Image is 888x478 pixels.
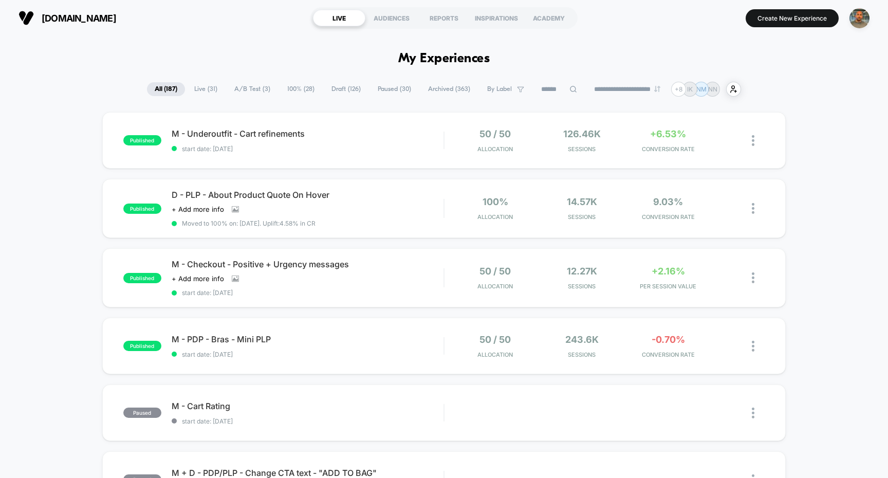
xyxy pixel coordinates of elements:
[627,213,709,220] span: CONVERSION RATE
[654,86,660,92] img: end
[567,196,597,207] span: 14.57k
[172,190,444,200] span: D - PLP - About Product Quote On Hover
[846,8,873,29] button: ppic
[123,341,161,351] span: published
[479,128,511,139] span: 50 / 50
[123,204,161,214] span: published
[477,351,513,358] span: Allocation
[487,85,512,93] span: By Label
[172,401,444,411] span: M - Cart Rating
[652,334,685,345] span: -0.70%
[147,82,185,96] span: All ( 187 )
[477,283,513,290] span: Allocation
[652,266,685,277] span: +2.16%
[172,128,444,139] span: M - Underoutfit - Cart refinements
[313,10,365,26] div: LIVE
[365,10,418,26] div: AUDIENCES
[671,82,686,97] div: + 8
[479,266,511,277] span: 50 / 50
[370,82,419,96] span: Paused ( 30 )
[172,205,224,213] span: + Add more info
[172,259,444,269] span: M - Checkout - Positive + Urgency messages
[420,82,478,96] span: Archived ( 363 )
[470,10,523,26] div: INSPIRATIONS
[541,283,622,290] span: Sessions
[324,82,368,96] span: Draft ( 126 )
[752,203,754,214] img: close
[18,10,34,26] img: Visually logo
[398,51,490,66] h1: My Experiences
[653,196,683,207] span: 9.03%
[483,196,508,207] span: 100%
[541,145,622,153] span: Sessions
[541,351,622,358] span: Sessions
[627,145,709,153] span: CONVERSION RATE
[172,274,224,283] span: + Add more info
[567,266,597,277] span: 12.27k
[172,351,444,358] span: start date: [DATE]
[477,145,513,153] span: Allocation
[752,408,754,418] img: close
[172,289,444,297] span: start date: [DATE]
[280,82,322,96] span: 100% ( 28 )
[123,408,161,418] span: paused
[650,128,686,139] span: +6.53%
[172,334,444,344] span: M - PDP - Bras - Mini PLP
[172,417,444,425] span: start date: [DATE]
[477,213,513,220] span: Allocation
[752,135,754,146] img: close
[479,334,511,345] span: 50 / 50
[227,82,278,96] span: A/B Test ( 3 )
[42,13,116,24] span: [DOMAIN_NAME]
[746,9,839,27] button: Create New Experience
[752,272,754,283] img: close
[687,85,693,93] p: IK
[172,145,444,153] span: start date: [DATE]
[708,85,717,93] p: NN
[696,85,707,93] p: NM
[752,341,754,352] img: close
[123,135,161,145] span: published
[187,82,225,96] span: Live ( 31 )
[849,8,869,28] img: ppic
[627,283,709,290] span: PER SESSION VALUE
[541,213,622,220] span: Sessions
[563,128,601,139] span: 126.46k
[523,10,575,26] div: ACADEMY
[15,10,119,26] button: [DOMAIN_NAME]
[172,468,444,478] span: M + D - PDP/PLP - Change CTA text - "ADD TO BAG"
[418,10,470,26] div: REPORTS
[565,334,599,345] span: 243.6k
[123,273,161,283] span: published
[627,351,709,358] span: CONVERSION RATE
[182,219,316,227] span: Moved to 100% on: [DATE] . Uplift: 4.58% in CR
